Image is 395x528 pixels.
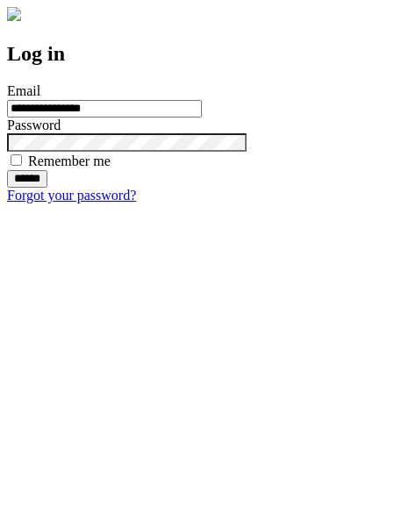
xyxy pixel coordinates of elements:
[7,83,40,98] label: Email
[7,188,136,203] a: Forgot your password?
[7,118,61,132] label: Password
[7,7,21,21] img: logo-4e3dc11c47720685a147b03b5a06dd966a58ff35d612b21f08c02c0306f2b779.png
[28,153,111,168] label: Remember me
[7,42,388,66] h2: Log in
